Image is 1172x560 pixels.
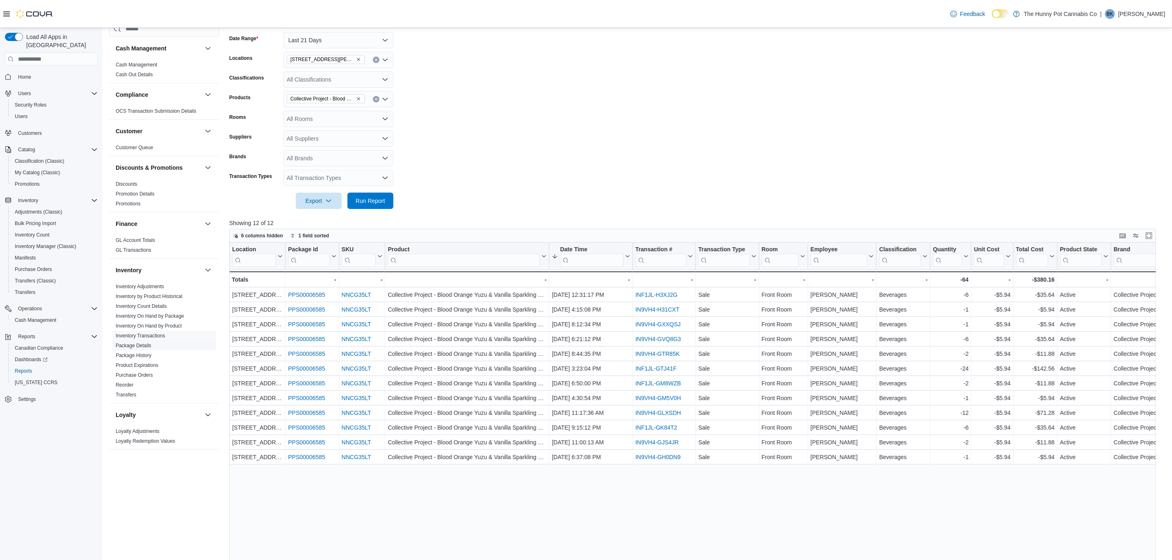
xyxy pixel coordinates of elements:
[116,145,153,150] a: Customer Queue
[116,91,148,99] h3: Compliance
[288,395,325,401] a: PPS00006585
[11,230,98,240] span: Inventory Count
[11,366,98,376] span: Reports
[288,351,325,357] a: PPS00006585
[18,146,35,153] span: Catalog
[15,332,39,341] button: Reports
[288,424,325,431] a: PPS00006585
[229,114,246,121] label: Rooms
[283,32,393,48] button: Last 21 Days
[15,181,40,187] span: Promotions
[8,206,101,218] button: Adjustments (Classic)
[116,247,151,253] span: GL Transactions
[116,411,136,419] h3: Loyalty
[109,60,219,83] div: Cash Management
[947,6,989,22] a: Feedback
[116,71,153,78] span: Cash Out Details
[229,94,251,101] label: Products
[229,153,246,160] label: Brands
[382,116,388,122] button: Open list of options
[11,179,98,189] span: Promotions
[229,75,264,81] label: Classifications
[635,439,679,446] a: IN9VH4-GJS4JR
[8,241,101,252] button: Inventory Manager (Classic)
[1114,246,1166,254] div: Brand
[232,246,283,267] button: Location
[15,255,36,261] span: Manifests
[23,33,98,49] span: Load All Apps in [GEOGRAPHIC_DATA]
[356,96,361,101] button: Remove Collective Project - Blood Orange Yuzu & Vanilla Sparkling Juice - 355mL x 10:10 from sele...
[382,175,388,181] button: Open list of options
[116,266,201,274] button: Inventory
[560,246,623,254] div: Date Time
[11,156,98,166] span: Classification (Classic)
[8,229,101,241] button: Inventory Count
[116,303,167,309] a: Inventory Count Details
[552,275,630,285] div: -
[8,377,101,388] button: [US_STATE] CCRS
[116,362,158,368] a: Product Expirations
[116,44,201,52] button: Cash Management
[761,246,798,254] div: Room
[635,246,687,254] div: Transaction #
[290,55,354,64] span: [STREET_ADDRESS][PERSON_NAME]
[203,126,213,136] button: Customer
[341,321,371,328] a: NNCG35LT
[15,304,98,314] span: Operations
[116,284,164,289] a: Inventory Adjustments
[109,106,219,119] div: Compliance
[116,438,175,444] a: Loyalty Redemption Values
[290,95,354,103] span: Collective Project - Blood Orange Yuzu & Vanilla Sparkling Juice - 355mL x 10:10
[15,232,50,238] span: Inventory Count
[301,193,337,209] span: Export
[8,155,101,167] button: Classification (Classic)
[8,314,101,326] button: Cash Management
[288,365,325,372] a: PPS00006585
[116,372,153,378] a: Purchase Orders
[109,235,219,258] div: Finance
[15,394,98,404] span: Settings
[116,220,201,228] button: Finance
[229,35,258,42] label: Date Range
[15,89,98,98] span: Users
[288,246,336,267] button: Package Id
[15,356,48,363] span: Dashboards
[288,410,325,416] a: PPS00006585
[116,343,151,348] a: Package Details
[229,134,252,140] label: Suppliers
[635,424,677,431] a: INF1JL-GK84T2
[1016,246,1054,267] button: Total Cost
[15,89,34,98] button: Users
[341,246,382,267] button: SKU
[288,306,325,313] a: PPS00006585
[635,291,678,298] a: INF1JL-H3XJ2G
[388,246,540,254] div: Product
[203,163,213,173] button: Discounts & Promotions
[116,127,201,135] button: Customer
[16,10,53,18] img: Cova
[116,191,155,197] a: Promotion Details
[11,156,68,166] a: Classification (Classic)
[11,355,51,364] a: Dashboards
[356,57,361,62] button: Remove 1899 Brock Rd from selection in this group
[116,220,137,228] h3: Finance
[15,196,41,205] button: Inventory
[635,336,681,342] a: IN9VH4-GVQ8G3
[11,112,31,121] a: Users
[116,201,141,207] a: Promotions
[879,246,921,254] div: Classification
[116,333,165,339] a: Inventory Transactions
[15,158,64,164] span: Classification (Classic)
[203,456,213,466] button: OCM
[15,102,46,108] span: Security Roles
[15,145,38,155] button: Catalog
[15,128,45,138] a: Customers
[288,291,325,298] a: PPS00006585
[116,266,142,274] h3: Inventory
[116,313,184,319] a: Inventory On Hand by Package
[2,88,101,99] button: Users
[388,246,540,267] div: Product
[356,197,385,205] span: Run Report
[15,289,35,296] span: Transfers
[879,246,928,267] button: Classification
